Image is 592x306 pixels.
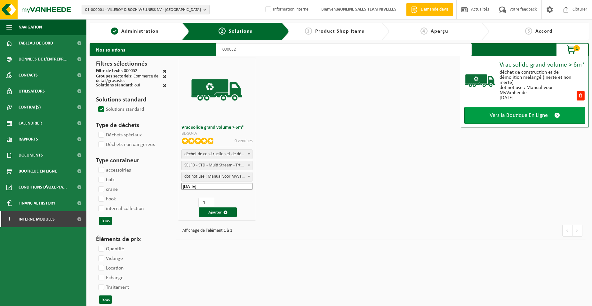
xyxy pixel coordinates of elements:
[121,29,159,34] span: Administration
[535,29,553,34] span: Accord
[96,74,131,79] span: Groupes sectoriels
[96,74,163,83] div: : Commerce de détail/grossistes
[99,295,112,304] button: Tous
[6,211,12,227] span: I
[96,68,122,73] span: Filtre de texte
[96,83,132,88] span: Solutions standard
[182,150,252,159] span: déchet de construction et de démolition mélangé (inerte et non inerte)
[216,43,472,56] input: Chercher
[97,283,129,292] label: Traitement
[406,3,453,16] a: Demande devis
[90,43,132,56] h2: Nos solutions
[97,130,142,140] label: Déchets spéciaux
[179,225,232,236] div: Affichage de l'élément 1 à 1
[97,273,124,283] label: Echange
[340,7,396,12] strong: ONLINE SALES TEAM NIVELLES
[19,83,45,99] span: Utilisateurs
[96,95,166,105] h3: Solutions standard
[181,125,252,130] h3: Vrac solide grand volume > 6m³
[181,172,252,181] span: dot not use : Manual voor MyVanheede
[419,6,450,13] span: Demande devis
[235,138,252,144] p: 0 vendues
[19,195,55,211] span: Financial History
[181,132,252,136] div: BL-SO-LV
[464,65,496,97] img: BL-SO-LV
[96,83,140,89] div: : oui
[431,29,448,34] span: Aperçu
[573,45,580,51] span: 1
[292,28,376,35] a: 3Product Shop Items
[199,207,237,217] button: Ajouter
[97,105,144,114] label: Solutions standard
[229,29,252,34] span: Solutions
[82,5,210,14] button: 01-000001 - VILLEROY & BOCH WELLNESS NV - [GEOGRAPHIC_DATA]
[19,211,55,227] span: Interne modules
[96,121,166,130] h3: Type de déchets
[182,161,252,170] span: SELFD - STD - Multi Stream - Trtmt/wu (SP-M-000052)
[97,185,118,194] label: crane
[19,35,53,51] span: Tableau de bord
[198,198,215,207] input: 1
[97,204,144,213] label: internal collection
[99,217,112,225] button: Tous
[111,28,118,35] span: 1
[19,19,42,35] span: Navigation
[97,194,116,204] label: hook
[194,28,276,35] a: 2Solutions
[500,62,585,68] div: Vrac solide grand volume > 6m³
[181,149,252,159] span: déchet de construction et de démolition mélangé (inerte et non inerte)
[264,5,308,14] label: Information interne
[500,95,576,101] div: [DATE]
[19,131,38,147] span: Rapports
[464,107,585,124] a: Vers la Boutique En Ligne
[556,43,588,56] button: 1
[492,28,586,35] a: 5Accord
[392,28,476,35] a: 4Aperçu
[420,28,428,35] span: 4
[93,28,177,35] a: 1Administration
[19,147,43,163] span: Documents
[500,85,576,95] div: dot not use : Manual voor MyVanheede
[96,156,166,165] h3: Type containeur
[97,254,123,263] label: Vidange
[97,165,131,175] label: accessoiries
[182,172,252,181] span: dot not use : Manual voor MyVanheede
[219,28,226,35] span: 2
[97,244,124,254] label: Quantité
[96,69,137,74] div: : 000052
[305,28,312,35] span: 3
[19,179,67,195] span: Conditions d'accepta...
[525,28,532,35] span: 5
[85,5,201,15] span: 01-000001 - VILLEROY & BOCH WELLNESS NV - [GEOGRAPHIC_DATA]
[97,175,115,185] label: bulk
[97,140,155,149] label: Déchets non dangereux
[490,112,548,119] span: Vers la Boutique En Ligne
[19,115,42,131] span: Calendrier
[19,163,57,179] span: Boutique en ligne
[500,70,576,85] div: déchet de construction et de démolition mélangé (inerte et non inerte)
[19,51,68,67] span: Données de l'entrepr...
[190,63,244,117] img: BL-SO-LV
[315,29,364,34] span: Product Shop Items
[19,67,38,83] span: Contacts
[97,263,124,273] label: Location
[181,183,252,190] input: Date de début
[96,59,166,69] h3: Filtres sélectionnés
[19,99,41,115] span: Contrat(s)
[96,235,166,244] h3: Éléments de prix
